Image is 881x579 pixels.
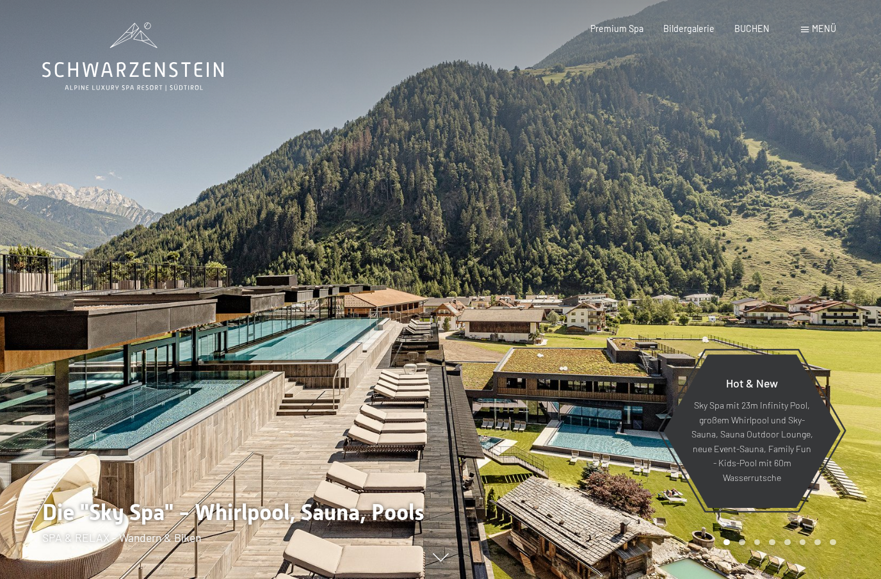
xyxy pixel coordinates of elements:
a: Hot & New Sky Spa mit 23m Infinity Pool, großem Whirlpool und Sky-Sauna, Sauna Outdoor Lounge, ne... [663,354,841,509]
div: Carousel Page 8 [830,539,836,546]
p: Sky Spa mit 23m Infinity Pool, großem Whirlpool und Sky-Sauna, Sauna Outdoor Lounge, neue Event-S... [691,399,813,485]
a: Premium Spa [590,23,643,34]
a: BUCHEN [734,23,770,34]
div: Carousel Pagination [719,539,836,546]
div: Carousel Page 5 [784,539,791,546]
div: Carousel Page 7 [814,539,821,546]
span: Menü [812,23,836,34]
div: Carousel Page 3 [754,539,761,546]
a: Bildergalerie [663,23,715,34]
div: Carousel Page 6 [800,539,806,546]
div: Carousel Page 2 [739,539,745,546]
div: Carousel Page 1 (Current Slide) [723,539,730,546]
span: Hot & New [726,376,778,390]
div: Carousel Page 4 [769,539,775,546]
